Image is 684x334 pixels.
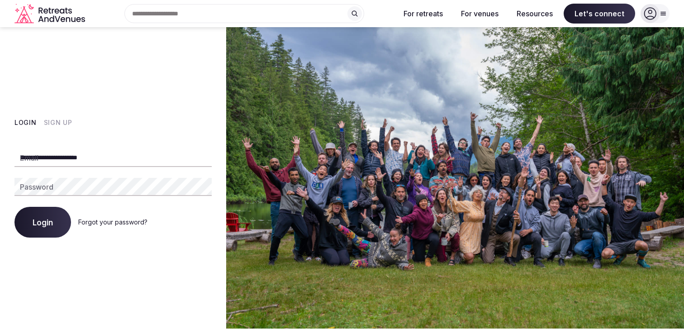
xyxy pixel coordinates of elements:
button: For retreats [396,4,450,24]
span: Let's connect [564,4,635,24]
button: Resources [509,4,560,24]
button: Login [14,207,71,238]
img: My Account Background [226,27,684,329]
button: Sign Up [44,118,72,127]
span: Login [33,218,53,227]
button: Login [14,118,37,127]
a: Visit the homepage [14,4,87,24]
button: For venues [454,4,506,24]
svg: Retreats and Venues company logo [14,4,87,24]
a: Forgot your password? [78,218,147,226]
